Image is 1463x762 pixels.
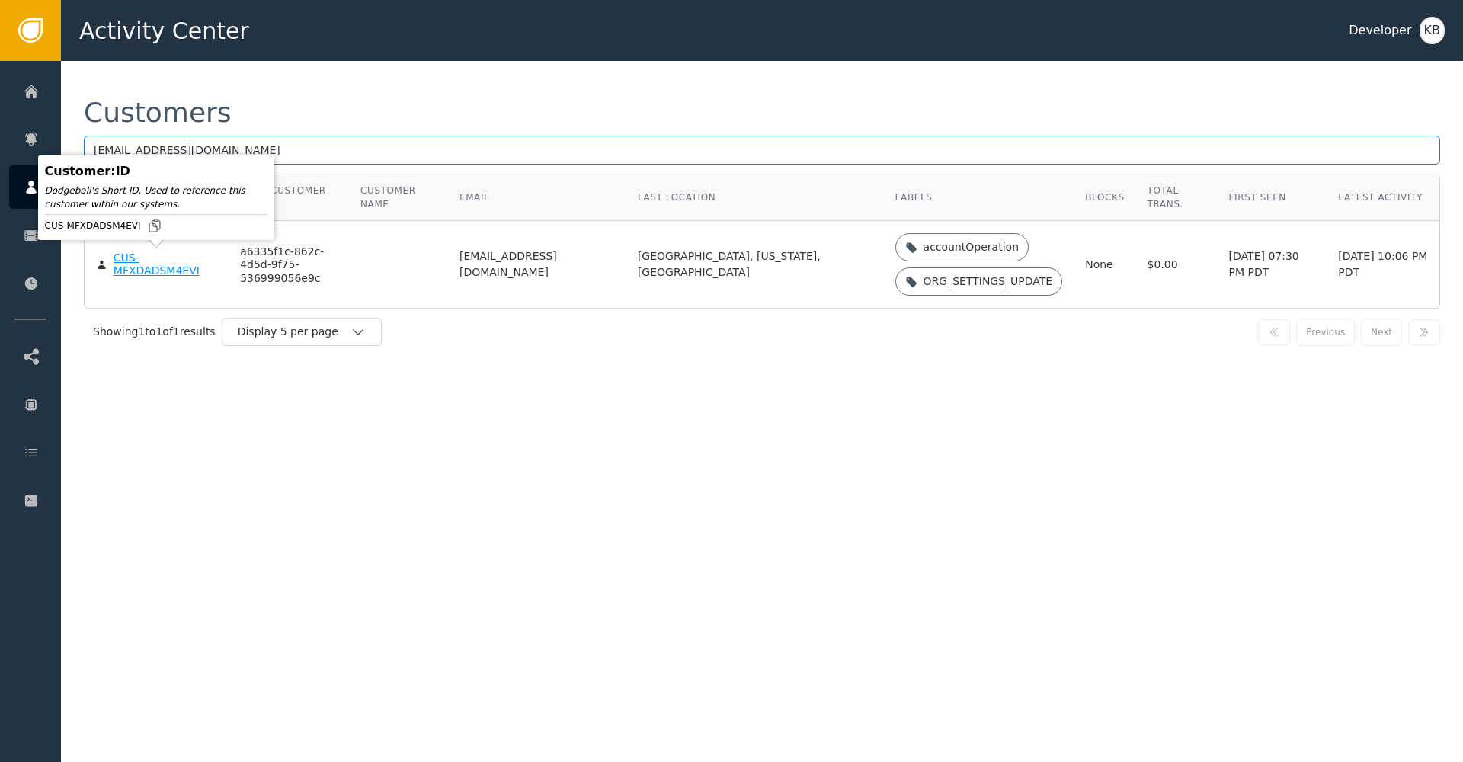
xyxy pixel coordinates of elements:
[45,184,267,211] div: Dodgeball's Short ID. Used to reference this customer within our systems.
[1085,190,1124,204] div: Blocks
[360,184,437,211] div: Customer Name
[1218,221,1327,308] td: [DATE] 07:30 PM PDT
[1338,190,1428,204] div: Latest Activity
[1085,257,1124,273] div: None
[1136,221,1218,308] td: $0.00
[222,318,382,346] button: Display 5 per page
[638,190,872,204] div: Last Location
[84,99,232,126] div: Customers
[114,251,217,278] div: CUS-MFXDADSM4EVI
[45,218,267,233] div: CUS-MFXDADSM4EVI
[1349,21,1411,40] div: Developer
[459,190,615,204] div: Email
[240,184,338,211] div: Your Customer ID
[1229,190,1316,204] div: First Seen
[448,221,626,308] td: [EMAIL_ADDRESS][DOMAIN_NAME]
[79,14,249,48] span: Activity Center
[1327,221,1439,308] td: [DATE] 10:06 PM PDT
[924,239,1019,255] div: accountOperation
[1420,17,1445,44] button: KB
[626,221,884,308] td: [GEOGRAPHIC_DATA], [US_STATE], [GEOGRAPHIC_DATA]
[93,324,216,340] div: Showing 1 to 1 of 1 results
[84,136,1440,165] input: Search by name, email, or ID
[924,274,1053,290] div: ORG_SETTINGS_UPDATE
[895,190,1063,204] div: Labels
[240,245,338,286] div: a6335f1c-862c-4d5d-9f75-536999056e9c
[238,324,351,340] div: Display 5 per page
[1148,184,1206,211] div: Total Trans.
[45,162,267,181] div: Customer : ID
